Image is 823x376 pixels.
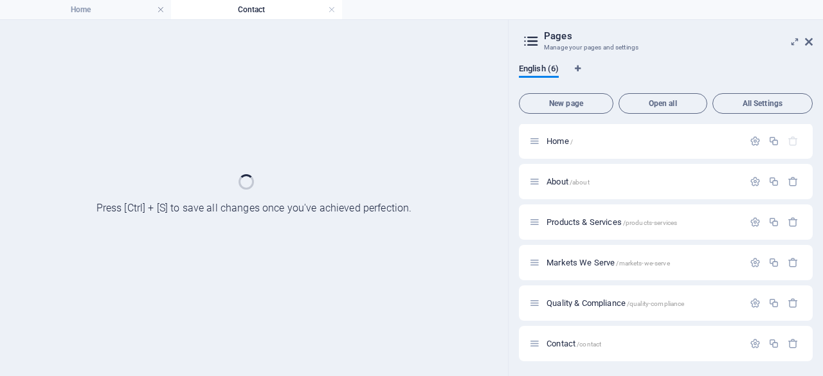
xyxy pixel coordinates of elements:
div: Remove [788,338,799,349]
span: New page [525,100,608,107]
span: /about [570,179,590,186]
div: Settings [750,298,761,309]
div: Remove [788,298,799,309]
div: The startpage cannot be deleted [788,136,799,147]
div: Duplicate [768,257,779,268]
span: / [570,138,573,145]
div: Settings [750,176,761,187]
div: Language Tabs [519,64,813,88]
div: Duplicate [768,338,779,349]
div: Products & Services/products-services [543,218,743,226]
button: Open all [619,93,707,114]
span: Quality & Compliance [547,298,684,308]
span: /contact [577,341,601,348]
button: New page [519,93,613,114]
span: Click to open page [547,136,573,146]
h3: Manage your pages and settings [544,42,787,53]
div: Home/ [543,137,743,145]
span: All Settings [718,100,807,107]
div: Remove [788,257,799,268]
div: Remove [788,217,799,228]
span: Click to open page [547,217,677,227]
div: Contact/contact [543,339,743,348]
span: /products-services [623,219,678,226]
button: All Settings [712,93,813,114]
span: Open all [624,100,701,107]
span: /markets-we-serve [616,260,669,267]
div: Remove [788,176,799,187]
div: Settings [750,136,761,147]
span: English (6) [519,61,559,79]
h2: Pages [544,30,813,42]
div: Settings [750,217,761,228]
div: Settings [750,338,761,349]
div: Settings [750,257,761,268]
h4: Contact [171,3,342,17]
span: Click to open page [547,258,670,267]
span: Contact [547,339,601,348]
div: Markets We Serve/markets-we-serve [543,258,743,267]
div: About/about [543,177,743,186]
span: Click to open page [547,177,590,186]
div: Quality & Compliance/quality-compliance [543,299,743,307]
div: Duplicate [768,217,779,228]
div: Duplicate [768,298,779,309]
span: /quality-compliance [627,300,685,307]
div: Duplicate [768,176,779,187]
div: Duplicate [768,136,779,147]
